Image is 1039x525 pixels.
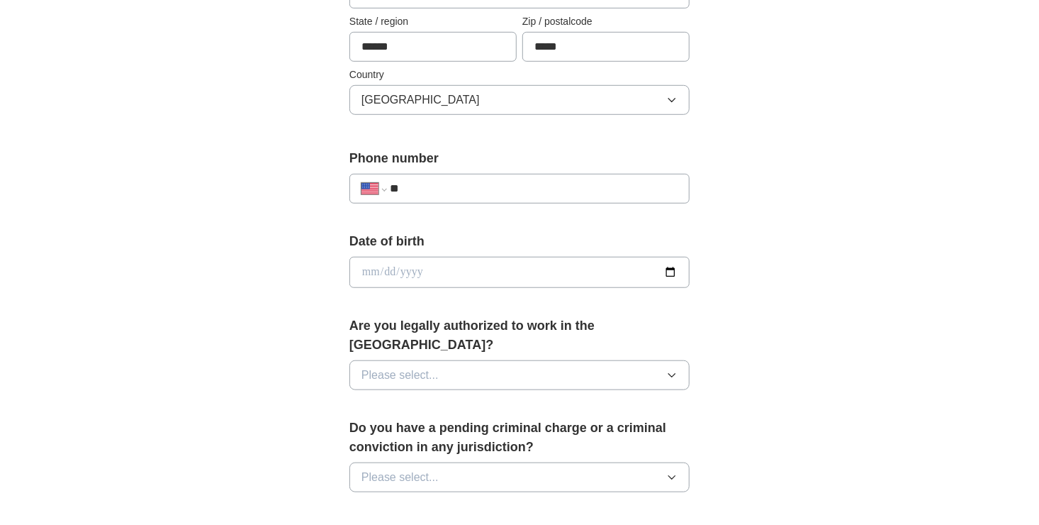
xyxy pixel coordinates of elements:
[349,67,690,82] label: Country
[349,85,690,115] button: [GEOGRAPHIC_DATA]
[349,360,690,390] button: Please select...
[349,419,690,457] label: Do you have a pending criminal charge or a criminal conviction in any jurisdiction?
[349,149,690,168] label: Phone number
[349,14,517,29] label: State / region
[349,316,690,355] label: Are you legally authorized to work in the [GEOGRAPHIC_DATA]?
[361,367,439,384] span: Please select...
[361,469,439,486] span: Please select...
[349,463,690,492] button: Please select...
[522,14,690,29] label: Zip / postalcode
[361,92,480,109] span: [GEOGRAPHIC_DATA]
[349,232,690,251] label: Date of birth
